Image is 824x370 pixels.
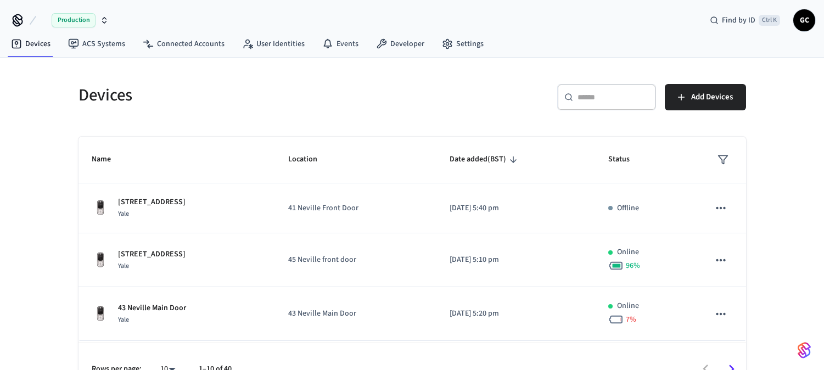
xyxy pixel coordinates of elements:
p: [DATE] 5:10 pm [450,254,582,266]
p: Online [617,300,639,312]
span: Add Devices [691,90,733,104]
span: Date added(BST) [450,151,520,168]
div: Find by IDCtrl K [701,10,789,30]
span: Yale [118,209,129,218]
span: Yale [118,261,129,271]
span: Find by ID [722,15,755,26]
p: [DATE] 5:20 pm [450,308,582,319]
p: 45 Neville front door [288,254,423,266]
a: Events [313,34,367,54]
p: 43 Neville Main Door [118,302,186,314]
a: ACS Systems [59,34,134,54]
p: Offline [617,203,639,214]
img: Yale Assure Touchscreen Wifi Smart Lock, Satin Nickel, Front [92,251,109,269]
p: Online [617,246,639,258]
p: [STREET_ADDRESS] [118,249,186,260]
span: GC [794,10,814,30]
button: Add Devices [665,84,746,110]
h5: Devices [79,84,406,106]
p: 43 Neville Main Door [288,308,423,319]
p: [STREET_ADDRESS] [118,197,186,208]
a: Devices [2,34,59,54]
span: Yale [118,315,129,324]
a: Developer [367,34,433,54]
img: SeamLogoGradient.69752ec5.svg [798,341,811,359]
span: 96 % [626,260,640,271]
p: 41 Neville Front Door [288,203,423,214]
a: Settings [433,34,492,54]
span: Ctrl K [759,15,780,26]
p: [DATE] 5:40 pm [450,203,582,214]
a: User Identities [233,34,313,54]
span: Production [52,13,96,27]
span: Status [608,151,644,168]
span: 7 % [626,314,636,325]
span: Name [92,151,125,168]
img: Yale Assure Touchscreen Wifi Smart Lock, Satin Nickel, Front [92,199,109,217]
span: Location [288,151,332,168]
button: GC [793,9,815,31]
a: Connected Accounts [134,34,233,54]
img: Yale Assure Touchscreen Wifi Smart Lock, Satin Nickel, Front [92,305,109,323]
